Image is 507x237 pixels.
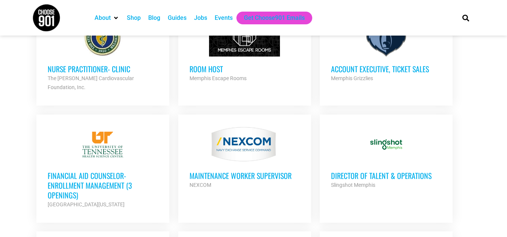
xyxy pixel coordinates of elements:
strong: NEXCOM [190,182,211,188]
a: Room Host Memphis Escape Rooms [178,8,311,94]
a: Financial Aid Counselor-Enrollment Management (3 Openings) [GEOGRAPHIC_DATA][US_STATE] [36,115,169,220]
div: About [91,12,123,24]
strong: Slingshot Memphis [331,182,375,188]
strong: [GEOGRAPHIC_DATA][US_STATE] [48,201,125,207]
a: Shop [127,13,141,22]
strong: The [PERSON_NAME] Cardiovascular Foundation, Inc. [48,75,134,90]
h3: Room Host [190,64,300,74]
div: Search [459,12,472,24]
a: Account Executive, Ticket Sales Memphis Grizzlies [320,8,453,94]
a: Guides [168,13,187,22]
strong: Memphis Grizzlies [331,75,373,81]
a: About [95,13,111,22]
h3: Director of Talent & Operations [331,171,441,180]
h3: Financial Aid Counselor-Enrollment Management (3 Openings) [48,171,158,200]
h3: MAINTENANCE WORKER SUPERVISOR [190,171,300,180]
a: Jobs [194,13,207,22]
strong: Memphis Escape Rooms [190,75,247,81]
a: Events [215,13,233,22]
a: MAINTENANCE WORKER SUPERVISOR NEXCOM [178,115,311,201]
a: Director of Talent & Operations Slingshot Memphis [320,115,453,201]
nav: Main nav [91,12,450,24]
h3: Nurse Practitioner- Clinic [48,64,158,74]
a: Blog [148,13,160,22]
a: Get Choose901 Emails [244,13,305,22]
a: Nurse Practitioner- Clinic The [PERSON_NAME] Cardiovascular Foundation, Inc. [36,8,169,103]
h3: Account Executive, Ticket Sales [331,64,441,74]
